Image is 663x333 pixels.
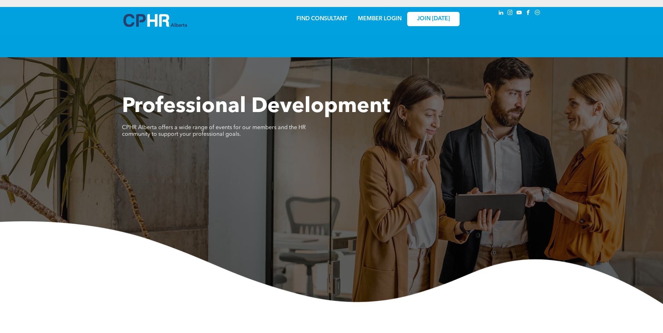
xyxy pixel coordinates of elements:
[534,9,541,18] a: Social network
[497,9,505,18] a: linkedin
[122,125,306,137] span: CPHR Alberta offers a wide range of events for our members and the HR community to support your p...
[123,14,187,27] img: A blue and white logo for cp alberta
[296,16,347,22] a: FIND CONSULTANT
[407,12,460,26] a: JOIN [DATE]
[122,96,390,117] span: Professional Development
[516,9,523,18] a: youtube
[417,16,450,22] span: JOIN [DATE]
[506,9,514,18] a: instagram
[358,16,402,22] a: MEMBER LOGIN
[525,9,532,18] a: facebook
